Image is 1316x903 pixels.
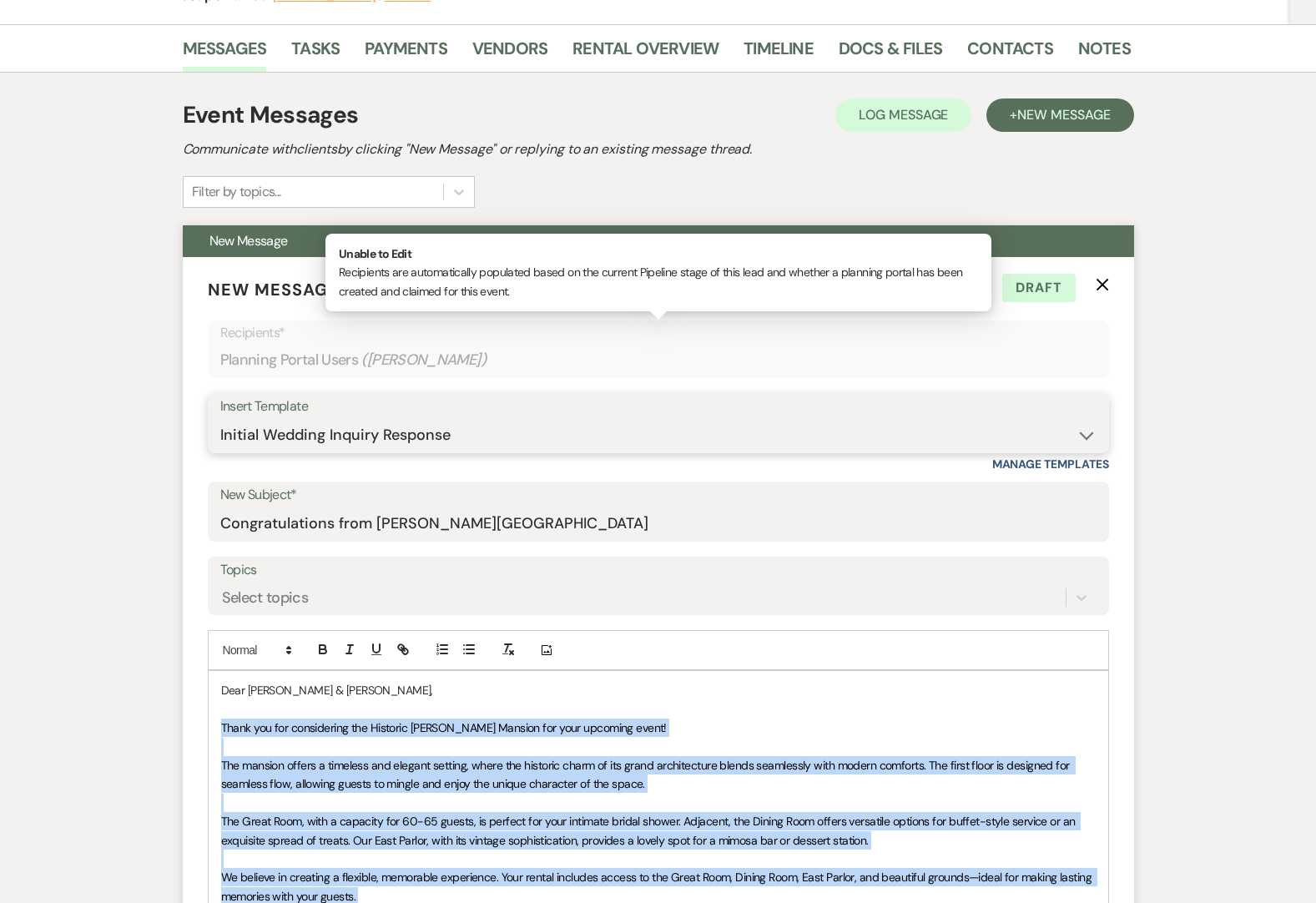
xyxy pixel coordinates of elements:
label: New Subject* [220,483,1097,507]
p: Recipients* [220,322,1097,344]
a: Vendors [472,35,547,72]
div: Insert Template [220,395,1097,419]
a: Messages [183,35,267,72]
h1: Event Messages [183,98,359,133]
div: Planning Portal Users [220,344,1097,376]
span: The Great Room, with a capacity for 60-65 guests, is perfect for your intimate bridal shower. Adj... [221,814,1078,847]
span: ( [PERSON_NAME] ) [361,349,487,371]
label: Topics [220,558,1097,583]
span: Draft [1002,274,1076,302]
a: Notes [1078,35,1131,72]
a: Timeline [744,35,814,72]
button: Log Message [835,98,971,132]
span: We believe in creating a flexible, memorable experience. Your rental includes access to the Great... [221,870,1095,903]
a: Payments [365,35,447,72]
span: New Message [209,232,288,250]
p: Recipients are automatically populated based on the current Pipeline stage of this lead and wheth... [339,245,978,300]
p: Dear [PERSON_NAME] & [PERSON_NAME], [221,681,1096,699]
div: Select topics [222,587,309,609]
span: New Message [208,279,340,300]
strong: Unable to Edit [339,246,411,261]
div: Filter by topics... [192,182,281,202]
span: The mansion offers a timeless and elegant setting, where the historic charm of its grand architec... [221,758,1073,791]
a: Manage Templates [992,457,1109,472]
button: +New Message [986,98,1133,132]
span: New Message [1017,106,1110,124]
span: Log Message [859,106,948,124]
a: Rental Overview [572,35,719,72]
a: Tasks [291,35,340,72]
a: Contacts [967,35,1053,72]
a: Docs & Files [839,35,942,72]
span: Thank you for considering the Historic [PERSON_NAME] Mansion for your upcoming event! [221,720,667,735]
h2: Communicate with clients by clicking "New Message" or replying to an existing message thread. [183,139,1134,159]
